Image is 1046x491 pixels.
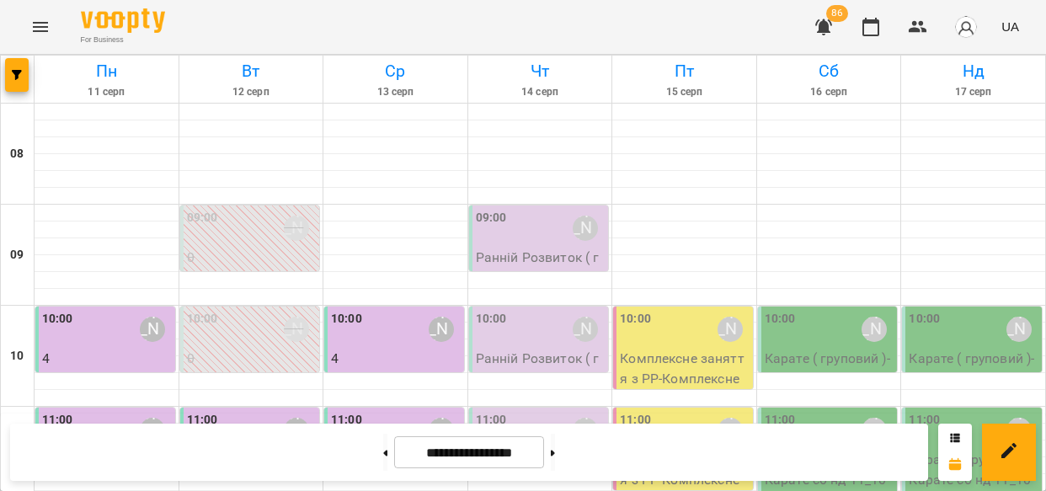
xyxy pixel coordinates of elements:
[42,369,172,429] p: Ранній Розвиток ( груповий ) (ранній розвиток груп1)
[476,349,606,408] p: Ранній Розвиток ( груповий ) - РР вт чт 10_00
[476,411,507,430] label: 11:00
[42,310,73,328] label: 10:00
[909,310,940,328] label: 10:00
[573,317,598,342] div: Шустер Катерина
[187,310,218,328] label: 10:00
[909,349,1038,408] p: Карате ( груповий ) - Карате груповий(сб і нд) 10.00
[1001,18,1019,35] span: UA
[187,209,218,227] label: 09:00
[10,246,24,264] h6: 09
[620,411,651,430] label: 11:00
[187,268,317,328] p: Ранній Розвиток ( груповий ) (РР вт чт 9_00)
[187,248,317,268] p: 0
[718,317,743,342] div: Шустер Катерина
[765,310,796,328] label: 10:00
[471,84,610,100] h6: 14 серп
[573,216,598,241] div: Шустер Катерина
[284,317,309,342] div: Шустер Катерина
[331,349,461,369] p: 4
[909,411,940,430] label: 11:00
[760,84,899,100] h6: 16 серп
[1006,317,1032,342] div: Киричко Тарас
[140,317,165,342] div: Шустер Катерина
[765,349,894,408] p: Карате ( груповий ) - Карате груповий(сб і нд) 10.00
[765,411,796,430] label: 11:00
[187,411,218,430] label: 11:00
[476,209,507,227] label: 09:00
[471,58,610,84] h6: Чт
[182,84,321,100] h6: 12 серп
[326,84,465,100] h6: 13 серп
[620,349,750,408] p: Комплексне заняття з РР - Комплексне заняття з РР
[284,216,309,241] div: Шустер Катерина
[331,369,461,429] p: Ранній Розвиток ( груповий ) (ранній розвиток груп1)
[37,84,176,100] h6: 11 серп
[476,310,507,328] label: 10:00
[187,349,317,369] p: 0
[429,317,454,342] div: Шустер Катерина
[10,347,24,366] h6: 10
[954,15,978,39] img: avatar_s.png
[760,58,899,84] h6: Сб
[81,8,165,33] img: Voopty Logo
[81,35,165,45] span: For Business
[995,11,1026,42] button: UA
[10,145,24,163] h6: 08
[904,58,1043,84] h6: Нд
[182,58,321,84] h6: Вт
[187,369,317,429] p: Ранній Розвиток ( груповий ) (РР вт чт 10_00)
[620,310,651,328] label: 10:00
[20,7,61,47] button: Menu
[862,317,887,342] div: Киричко Тарас
[476,248,606,307] p: Ранній Розвиток ( груповий ) - РР вт чт 9_00
[326,58,465,84] h6: Ср
[615,58,754,84] h6: Пт
[331,310,362,328] label: 10:00
[331,411,362,430] label: 11:00
[42,349,172,369] p: 4
[904,84,1043,100] h6: 17 серп
[615,84,754,100] h6: 15 серп
[37,58,176,84] h6: Пн
[42,411,73,430] label: 11:00
[826,5,848,22] span: 86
